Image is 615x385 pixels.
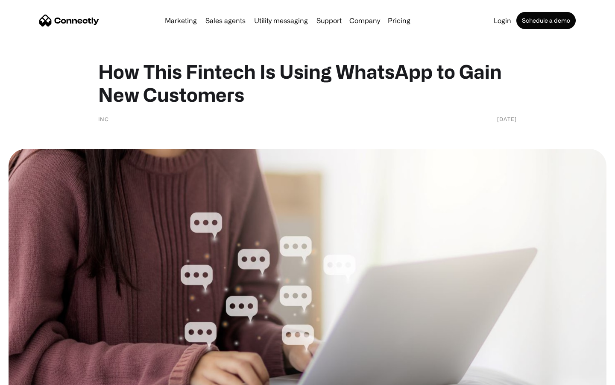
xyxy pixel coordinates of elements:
[9,370,51,382] aside: Language selected: English
[161,17,200,24] a: Marketing
[202,17,249,24] a: Sales agents
[384,17,414,24] a: Pricing
[490,17,515,24] a: Login
[313,17,345,24] a: Support
[17,370,51,382] ul: Language list
[98,115,109,123] div: INC
[251,17,311,24] a: Utility messaging
[349,15,380,27] div: Company
[497,115,517,123] div: [DATE]
[98,60,517,106] h1: How This Fintech Is Using WhatsApp to Gain New Customers
[516,12,576,29] a: Schedule a demo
